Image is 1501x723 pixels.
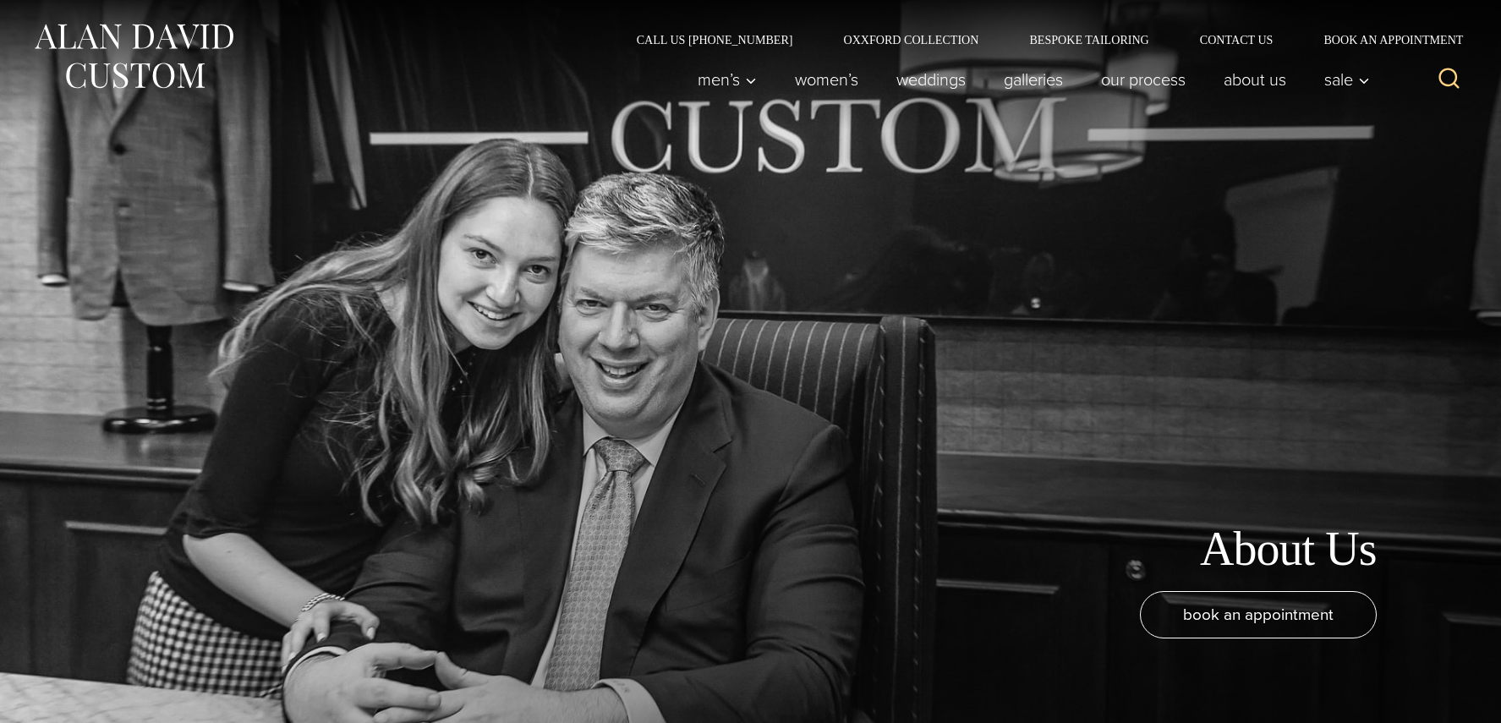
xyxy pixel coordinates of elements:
a: Our Process [1082,63,1204,96]
span: book an appointment [1183,602,1334,627]
span: Sale [1324,71,1370,88]
h1: About Us [1200,521,1377,578]
a: Oxxford Collection [818,34,1004,46]
a: Galleries [984,63,1082,96]
button: View Search Form [1429,59,1470,100]
nav: Primary Navigation [678,63,1378,96]
a: About Us [1204,63,1305,96]
a: Call Us [PHONE_NUMBER] [611,34,819,46]
a: weddings [877,63,984,96]
img: Alan David Custom [32,19,235,94]
a: Book an Appointment [1298,34,1469,46]
a: Bespoke Tailoring [1004,34,1174,46]
a: Women’s [775,63,877,96]
nav: Secondary Navigation [611,34,1470,46]
a: Contact Us [1175,34,1299,46]
span: Men’s [698,71,757,88]
a: book an appointment [1140,591,1377,638]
